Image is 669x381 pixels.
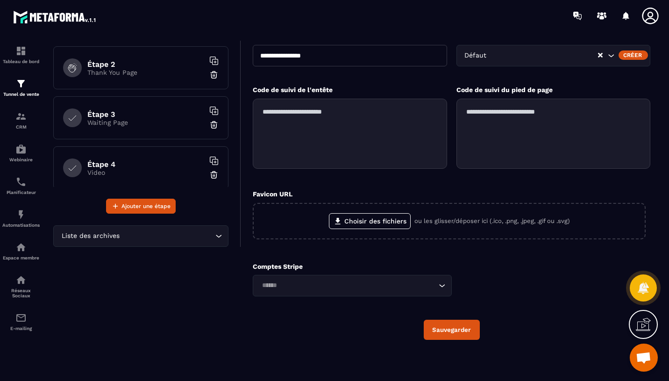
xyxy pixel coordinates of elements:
p: Tunnel de vente [2,92,40,97]
img: formation [15,111,27,122]
p: E-mailing [2,326,40,331]
h6: Étape 3 [87,110,204,119]
img: formation [15,78,27,89]
a: formationformationTableau de bord [2,38,40,71]
p: Thank You Page [87,69,204,76]
img: automations [15,144,27,155]
p: Video [87,169,204,176]
img: email [15,312,27,323]
img: formation [15,45,27,57]
label: Favicon URL [253,190,292,198]
p: Comptes Stripe [253,263,452,270]
img: scheduler [15,176,27,187]
div: Search for option [456,45,651,66]
h6: Étape 4 [87,160,204,169]
a: schedulerschedulerPlanificateur [2,169,40,202]
button: Sauvegarder [424,320,480,340]
p: ou les glisser/déposer ici (.ico, .png, .jpeg, .gif ou .svg) [414,217,570,225]
span: Ajouter une étape [121,201,171,211]
input: Search for option [259,280,436,291]
img: automations [15,242,27,253]
a: social-networksocial-networkRéseaux Sociaux [2,267,40,305]
a: Ouvrir le chat [630,344,658,372]
input: Search for option [121,231,213,241]
button: Ajouter une étape [106,199,176,214]
a: emailemailE-mailing [2,305,40,338]
p: Waiting Page [87,119,204,126]
p: Espace membre [2,255,40,260]
p: Réseaux Sociaux [2,288,40,298]
label: Code de suivi de l'entête [253,86,333,93]
a: automationsautomationsAutomatisations [2,202,40,235]
input: Search for option [495,50,598,61]
span: Liste des archives [59,231,121,241]
a: automationsautomationsWebinaire [2,137,40,169]
label: Choisir des fichiers [329,213,411,229]
p: Tableau de bord [2,59,40,64]
p: Planificateur [2,190,40,195]
a: formationformationTunnel de vente [2,71,40,104]
div: Créer [619,50,648,60]
a: formationformationCRM [2,104,40,137]
img: automations [15,209,27,220]
img: logo [13,8,97,25]
p: Automatisations [2,223,40,228]
img: social-network [15,274,27,286]
div: Search for option [53,225,228,247]
a: automationsautomationsEspace membre [2,235,40,267]
div: Search for option [253,275,452,296]
h6: Étape 2 [87,60,204,69]
img: trash [209,170,219,180]
img: trash [209,70,219,79]
button: Clear Selected [598,52,603,59]
p: Webinaire [2,157,40,162]
img: trash [209,120,219,129]
label: Code de suivi du pied de page [456,86,553,93]
span: Défaut [463,50,495,61]
p: CRM [2,124,40,129]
